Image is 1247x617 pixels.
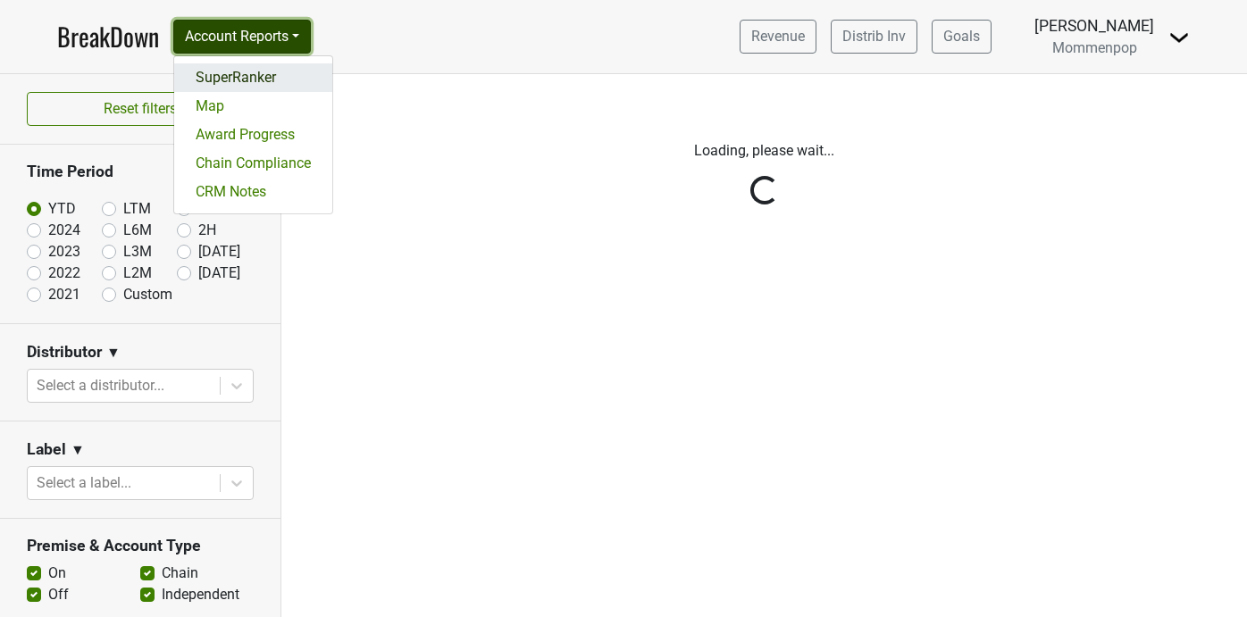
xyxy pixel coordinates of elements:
a: BreakDown [57,18,159,55]
a: CRM Notes [174,178,332,206]
div: [PERSON_NAME] [1034,14,1154,38]
a: Distrib Inv [831,20,917,54]
p: Loading, please wait... [295,140,1234,162]
a: Goals [932,20,992,54]
span: Mommenpop [1052,39,1137,56]
a: Award Progress [174,121,332,149]
a: Chain Compliance [174,149,332,178]
img: Dropdown Menu [1168,27,1190,48]
div: Account Reports [173,55,333,214]
a: Map [174,92,332,121]
a: SuperRanker [174,63,332,92]
button: Account Reports [173,20,311,54]
a: Revenue [740,20,816,54]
